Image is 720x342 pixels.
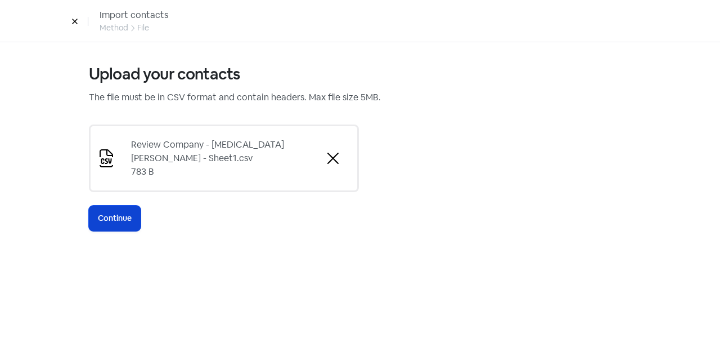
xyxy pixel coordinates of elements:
span: Continue [98,212,132,224]
button: Continue [89,206,141,231]
div: 783 B [131,165,318,179]
div: Method [100,22,128,34]
div: Import contacts [100,8,168,22]
p: The file must be in CSV format and contain headers. Max file size 5MB. [89,91,631,104]
h3: Upload your contacts [89,65,631,84]
div: File [137,22,149,34]
div: Review Company - [MEDICAL_DATA][PERSON_NAME] - Sheet1.csv [131,138,318,165]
